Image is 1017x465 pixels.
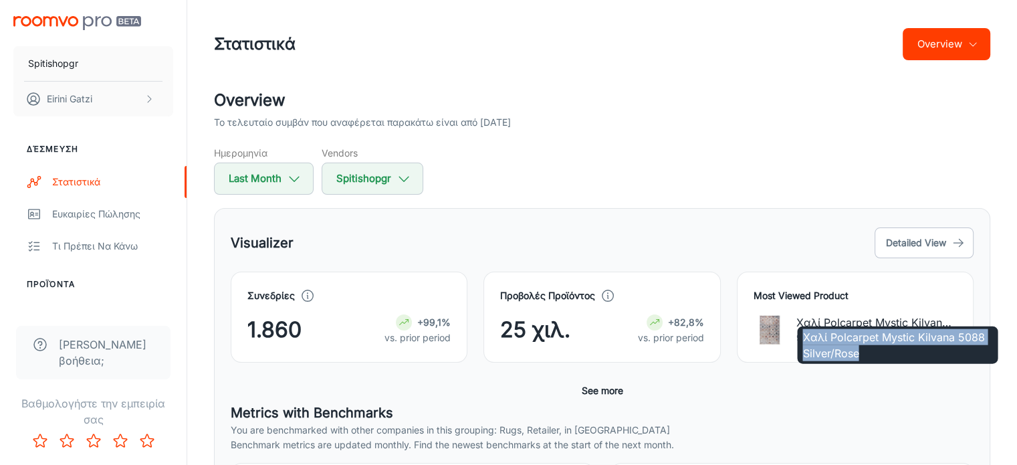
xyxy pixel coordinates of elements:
[28,56,78,71] p: Spitishopgr
[13,16,141,30] img: Roomvo PRO Beta
[754,314,786,346] img: Χαλί Polcarpet Mystic Kilvana 5088 Silver/Rose
[231,438,974,452] p: Benchmark metrics are updated monthly. Find the newest benchmarks at the start of the next month.
[322,163,423,195] button: Spitishopgr
[52,239,173,254] div: Τι πρέπει να κάνω
[214,32,296,56] h1: Στατιστικά
[214,163,314,195] button: Last Month
[214,146,314,160] h5: Ημερομηνία
[500,288,595,303] h4: Προβολές Προϊόντος
[214,88,990,112] h2: Overview
[52,310,173,324] div: Τα προϊόντα μου
[796,314,957,331] p: Χαλί Polcarpet Mystic Kilvana 5088 Silver/Rose
[500,314,570,346] span: 25 χιλ.
[47,92,92,106] p: Eirini Gatzi
[13,46,173,81] button: Spitishopgr
[231,403,974,423] h5: Metrics with Benchmarks
[247,288,295,303] h4: Συνεδρίες
[11,395,176,428] p: Βαθμολογήστε την εμπειρία σας
[417,316,451,328] strong: +99,1%
[875,227,974,258] button: Detailed View
[53,428,80,454] button: Rate 2 star
[638,331,704,345] p: vs. prior period
[231,233,294,253] h5: Visualizer
[80,428,107,454] button: Rate 3 star
[107,428,134,454] button: Rate 4 star
[903,28,990,60] button: Overview
[134,428,160,454] button: Rate 5 star
[754,288,957,303] h4: Most Viewed Product
[27,428,53,454] button: Rate 1 star
[384,331,451,345] p: vs. prior period
[247,314,302,346] span: 1.860
[576,379,629,403] button: See more
[231,423,974,438] p: You are benchmarked with other companies in this grouping: Rugs, Retailer, in [GEOGRAPHIC_DATA]
[52,175,173,189] div: Στατιστικά
[322,146,423,160] h5: Vendors
[802,329,992,361] p: Χαλί Polcarpet Mystic Kilvana 5088 Silver/Rose
[52,207,173,221] div: Ευκαιρίες πώλησης
[214,115,511,130] p: Το τελευταίο συμβάν που αναφέρεται παρακάτω είναι από [DATE]
[13,82,173,116] button: Eirini Gatzi
[668,316,704,328] strong: +82,8%
[59,337,154,369] span: [PERSON_NAME] βοήθεια;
